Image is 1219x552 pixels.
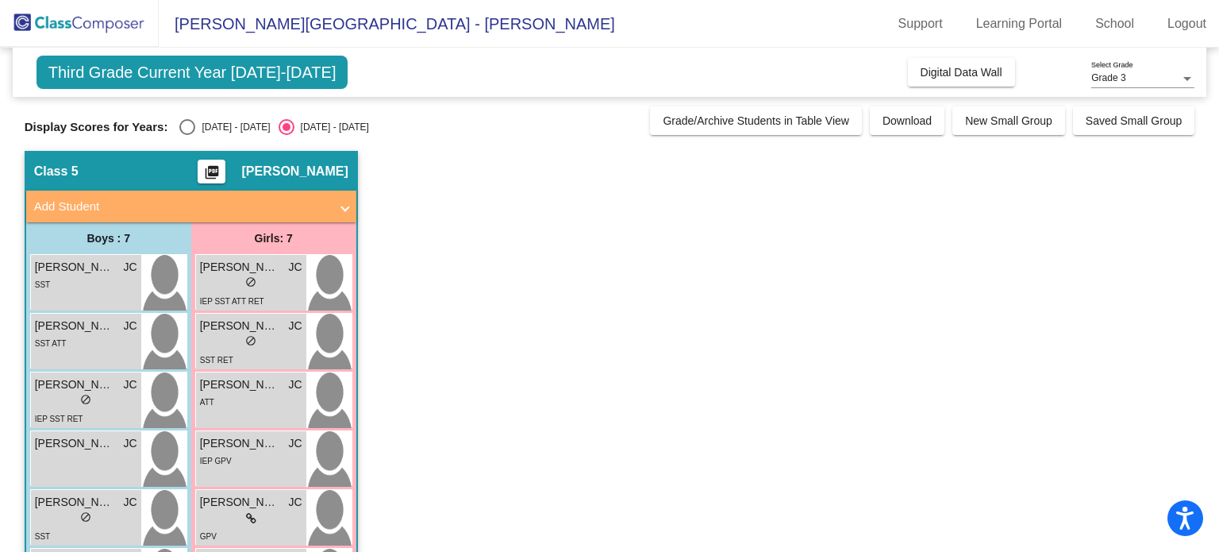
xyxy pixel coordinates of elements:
[663,114,849,127] span: Grade/Archive Students in Table View
[650,106,862,135] button: Grade/Archive Students in Table View
[179,119,368,135] mat-radio-group: Select an option
[1155,11,1219,37] a: Logout
[37,56,348,89] span: Third Grade Current Year [DATE]-[DATE]
[289,259,302,276] span: JC
[35,318,114,334] span: [PERSON_NAME]
[952,106,1065,135] button: New Small Group
[1091,72,1125,83] span: Grade 3
[1073,106,1194,135] button: Saved Small Group
[200,494,279,511] span: [PERSON_NAME]
[200,398,214,407] span: ATT
[965,114,1052,127] span: New Small Group
[35,259,114,276] span: [PERSON_NAME]
[1086,114,1182,127] span: Saved Small Group
[124,435,137,452] span: JC
[200,457,232,465] span: IEP GPV
[200,297,264,306] span: IEP SST ATT RET
[289,494,302,511] span: JC
[921,66,1002,79] span: Digital Data Wall
[294,120,369,134] div: [DATE] - [DATE]
[35,415,83,423] span: IEP SST RET
[200,376,279,393] span: [PERSON_NAME]
[124,259,137,276] span: JC
[870,106,944,135] button: Download
[1082,11,1147,37] a: School
[35,435,114,452] span: [PERSON_NAME]
[245,276,256,288] span: do_not_disturb_alt
[124,494,137,511] span: JC
[241,164,348,179] span: [PERSON_NAME]
[80,394,91,405] span: do_not_disturb_alt
[191,222,356,254] div: Girls: 7
[200,259,279,276] span: [PERSON_NAME]
[35,532,50,541] span: SST
[34,198,329,216] mat-panel-title: Add Student
[124,376,137,393] span: JC
[80,511,91,523] span: do_not_disturb_alt
[202,164,221,187] mat-icon: picture_as_pdf
[26,222,191,254] div: Boys : 7
[25,120,168,134] span: Display Scores for Years:
[159,11,615,37] span: [PERSON_NAME][GEOGRAPHIC_DATA] - [PERSON_NAME]
[200,435,279,452] span: [PERSON_NAME]
[886,11,956,37] a: Support
[289,318,302,334] span: JC
[35,494,114,511] span: [PERSON_NAME]
[245,335,256,346] span: do_not_disturb_alt
[963,11,1075,37] a: Learning Portal
[35,280,50,289] span: SST
[289,435,302,452] span: JC
[124,318,137,334] span: JC
[200,356,233,365] span: SST RET
[883,114,932,127] span: Download
[195,120,270,134] div: [DATE] - [DATE]
[289,376,302,393] span: JC
[34,164,79,179] span: Class 5
[200,532,217,541] span: GPV
[26,191,356,222] mat-expansion-panel-header: Add Student
[35,339,67,348] span: SST ATT
[908,58,1015,87] button: Digital Data Wall
[200,318,279,334] span: [PERSON_NAME]
[35,376,114,393] span: [PERSON_NAME]
[198,160,225,183] button: Print Students Details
